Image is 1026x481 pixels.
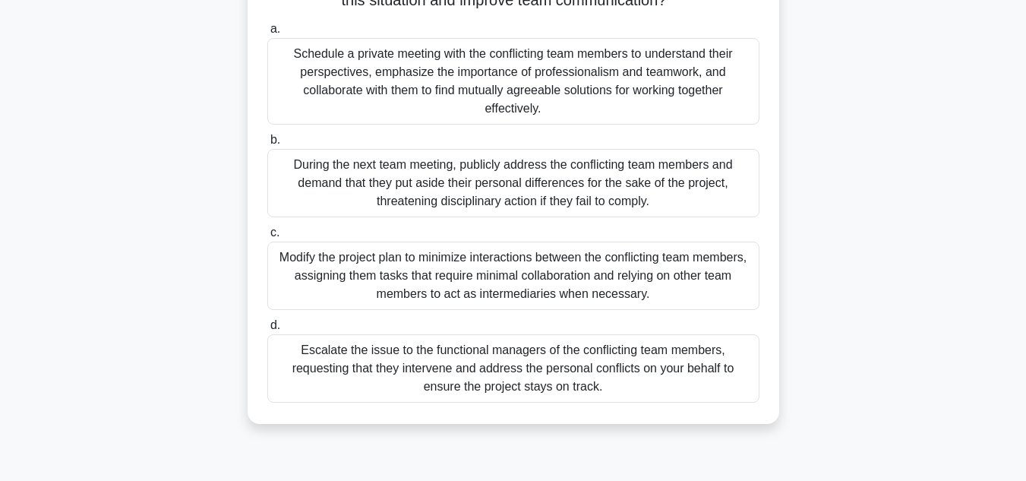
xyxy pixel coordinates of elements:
div: Schedule a private meeting with the conflicting team members to understand their perspectives, em... [267,38,759,125]
div: Escalate the issue to the functional managers of the conflicting team members, requesting that th... [267,334,759,403]
div: During the next team meeting, publicly address the conflicting team members and demand that they ... [267,149,759,217]
div: Modify the project plan to minimize interactions between the conflicting team members, assigning ... [267,242,759,310]
span: b. [270,133,280,146]
span: a. [270,22,280,35]
span: c. [270,226,279,239]
span: d. [270,318,280,331]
